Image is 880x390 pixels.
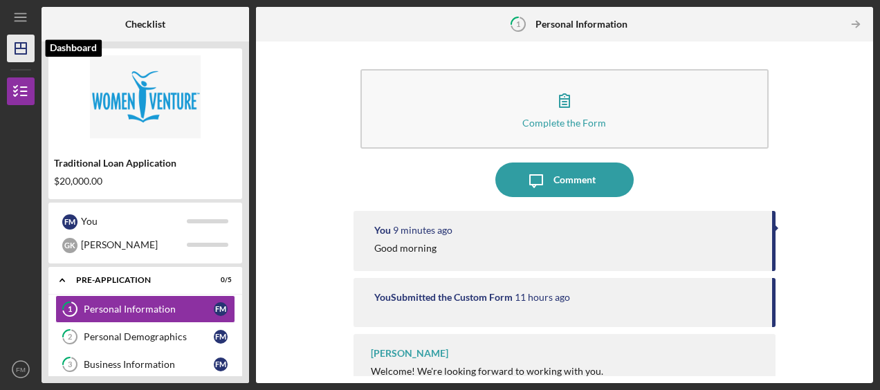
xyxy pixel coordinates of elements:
[84,304,214,315] div: Personal Information
[55,295,235,323] a: 1Personal InformationFM
[68,333,72,342] tspan: 2
[371,348,448,359] div: [PERSON_NAME]
[553,162,596,197] div: Comment
[84,359,214,370] div: Business Information
[374,243,437,254] div: Good morning
[207,276,232,284] div: 0 / 5
[360,69,769,149] button: Complete the Form
[214,330,228,344] div: F M
[68,305,72,314] tspan: 1
[81,233,187,257] div: [PERSON_NAME]
[125,19,165,30] b: Checklist
[16,366,26,373] text: FM
[516,19,520,28] tspan: 1
[54,176,237,187] div: $20,000.00
[214,357,228,371] div: F M
[84,331,214,342] div: Personal Demographics
[76,276,197,284] div: Pre-Application
[62,214,77,230] div: F M
[54,158,237,169] div: Traditional Loan Application
[374,292,513,303] div: You Submitted the Custom Form
[495,162,634,197] button: Comment
[7,355,35,383] button: FM
[515,292,570,303] time: 2025-09-18 03:47
[522,118,606,128] div: Complete the Form
[68,360,72,369] tspan: 3
[374,225,391,236] div: You
[48,55,242,138] img: Product logo
[55,323,235,351] a: 2Personal DemographicsFM
[535,19,627,30] b: Personal Information
[55,351,235,378] a: 3Business InformationFM
[81,210,187,233] div: You
[214,302,228,316] div: F M
[393,225,452,236] time: 2025-09-18 14:10
[371,366,762,388] div: Welcome! We're looking forward to working with you.
[62,238,77,253] div: G K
